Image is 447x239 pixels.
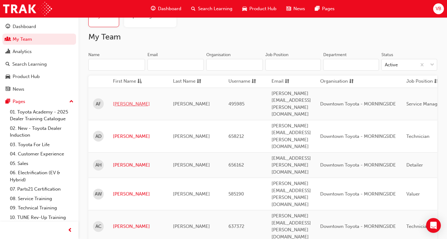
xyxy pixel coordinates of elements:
[406,134,429,139] span: Technician
[151,5,155,13] span: guage-icon
[2,21,76,32] a: Dashboard
[113,191,164,198] a: [PERSON_NAME]
[228,101,244,107] span: 495985
[406,78,433,85] span: Job Position
[320,78,354,85] button: Organisationsorting-icon
[173,134,210,139] span: [PERSON_NAME]
[2,34,76,45] a: My Team
[406,78,440,85] button: Job Positionsorting-icon
[272,181,311,207] span: [PERSON_NAME][EMAIL_ADDRESS][PERSON_NAME][DOMAIN_NAME]
[206,59,263,71] input: Organisation
[381,52,393,58] div: Status
[173,101,210,107] span: [PERSON_NAME]
[265,59,321,71] input: Job Position
[272,78,305,85] button: Emailsorting-icon
[7,194,76,204] a: 08. Service Training
[228,134,244,139] span: 658212
[385,61,398,68] div: Active
[249,5,276,12] span: Product Hub
[426,218,441,233] div: Open Intercom Messenger
[68,227,72,234] span: prev-icon
[323,59,379,71] input: Department
[191,5,195,13] span: search-icon
[146,2,186,15] a: guage-iconDashboard
[242,5,247,13] span: car-icon
[186,2,237,15] a: search-iconSearch Learning
[113,78,147,85] button: First Nameasc-icon
[237,2,281,15] a: car-iconProduct Hub
[320,224,396,229] span: Downtown Toyota - MORNINGSIDE
[6,99,10,105] span: pages-icon
[7,213,76,222] a: 10. TUNE Rev-Up Training
[95,223,102,230] span: AC
[272,123,311,150] span: [PERSON_NAME][EMAIL_ADDRESS][PERSON_NAME][DOMAIN_NAME]
[228,162,244,168] span: 656162
[228,224,244,229] span: 637372
[147,52,158,58] div: Email
[285,78,289,85] span: sorting-icon
[436,5,441,12] span: VB
[228,78,250,85] span: Username
[3,2,52,16] img: Trak
[96,101,101,108] span: AF
[7,107,76,124] a: 01. Toyota Academy - 2025 Dealer Training Catalogue
[147,59,204,71] input: Email
[2,71,76,82] a: Product Hub
[6,87,10,92] span: news-icon
[310,2,340,15] a: pages-iconPages
[13,73,40,80] div: Product Hub
[7,159,76,168] a: 05. Sales
[293,5,305,12] span: News
[228,78,262,85] button: Usernamesorting-icon
[272,78,284,85] span: Email
[7,184,76,194] a: 07. Parts21 Certification
[13,23,36,30] div: Dashboard
[434,78,439,85] span: sorting-icon
[113,78,136,85] span: First Name
[197,78,201,85] span: sorting-icon
[6,24,10,30] span: guage-icon
[7,149,76,159] a: 04. Customer Experience
[113,223,164,230] a: [PERSON_NAME]
[7,140,76,150] a: 03. Toyota For Life
[88,52,100,58] div: Name
[406,101,442,107] span: Service Manager
[69,98,74,106] span: up-icon
[173,191,210,197] span: [PERSON_NAME]
[322,5,335,12] span: Pages
[2,46,76,57] a: Analytics
[158,5,181,12] span: Dashboard
[13,48,32,55] div: Analytics
[6,49,10,55] span: chart-icon
[320,101,396,107] span: Downtown Toyota - MORNINGSIDE
[6,62,10,67] span: search-icon
[323,52,347,58] div: Department
[2,96,76,107] button: Pages
[13,98,25,105] div: Pages
[95,133,102,140] span: AD
[137,78,142,85] span: asc-icon
[228,191,244,197] span: 585190
[265,52,288,58] div: Job Position
[113,101,164,108] a: [PERSON_NAME]
[286,5,291,13] span: news-icon
[198,5,232,12] span: Search Learning
[349,78,354,85] span: sorting-icon
[406,224,429,229] span: Technician
[113,162,164,169] a: [PERSON_NAME]
[88,32,437,42] h2: My Team
[6,37,10,42] span: people-icon
[252,78,256,85] span: sorting-icon
[272,91,311,117] span: [PERSON_NAME][EMAIL_ADDRESS][PERSON_NAME][DOMAIN_NAME]
[95,191,102,198] span: AW
[320,191,396,197] span: Downtown Toyota - MORNINGSIDE
[2,59,76,70] a: Search Learning
[7,168,76,184] a: 06. Electrification (EV & Hybrid)
[173,224,210,229] span: [PERSON_NAME]
[320,78,348,85] span: Organisation
[95,162,102,169] span: AH
[430,61,434,69] span: down-icon
[272,155,311,175] span: [EMAIL_ADDRESS][PERSON_NAME][DOMAIN_NAME]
